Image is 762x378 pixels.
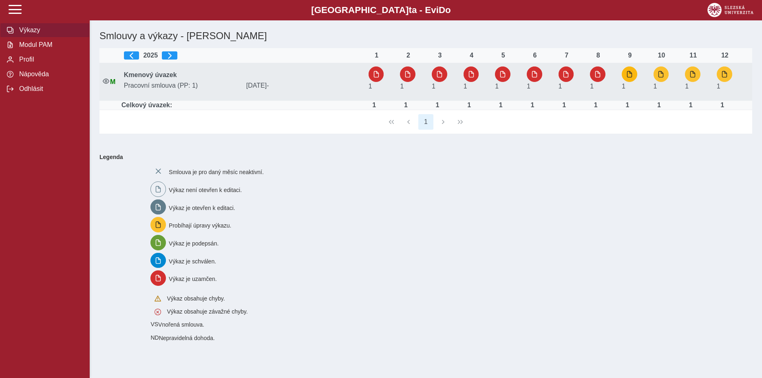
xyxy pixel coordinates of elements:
i: Smlouva je aktivní [103,78,109,84]
span: o [445,5,451,15]
div: Úvazek : 8 h / den. 40 h / týden. [524,102,541,109]
span: Probíhají úpravy výkazu. [169,222,231,229]
span: Úvazek : 8 h / den. 40 h / týden. [464,83,467,90]
span: Výkaz je uzamčen. [169,276,217,282]
div: 11 [685,52,701,59]
span: Výkaz je otevřen k editaci. [169,204,235,211]
span: Úvazek : 8 h / den. 40 h / týden. [590,83,594,90]
div: Úvazek : 8 h / den. 40 h / týden. [714,102,731,109]
div: Úvazek : 8 h / den. 40 h / týden. [619,102,636,109]
span: Údaje souhlasí s údaji v Magionu [110,78,115,85]
div: Úvazek : 8 h / den. 40 h / týden. [366,102,382,109]
span: Úvazek : 8 h / den. 40 h / týden. [559,83,562,90]
div: 9 [622,52,638,59]
div: Úvazek : 8 h / den. 40 h / týden. [588,102,604,109]
span: Úvazek : 8 h / den. 40 h / týden. [527,83,530,90]
b: Legenda [96,150,749,164]
span: Výkaz není otevřen k editaci. [169,187,242,193]
span: Úvazek : 8 h / den. 40 h / týden. [685,83,689,90]
div: Úvazek : 8 h / den. 40 h / týden. [429,102,446,109]
span: D [439,5,445,15]
div: 5 [495,52,511,59]
span: Výkaz je schválen. [169,258,216,264]
span: t [409,5,411,15]
div: Úvazek : 8 h / den. 40 h / týden. [651,102,667,109]
span: Vnořená smlouva. [158,321,204,328]
td: Celkový úvazek: [121,101,365,110]
span: Úvazek : 8 h / den. 40 h / týden. [400,83,404,90]
button: 1 [418,114,434,130]
span: [DATE] [243,82,365,89]
div: Úvazek : 8 h / den. 40 h / týden. [493,102,509,109]
div: 1 [369,52,385,59]
span: Výkaz obsahuje chyby. [167,295,225,302]
span: Úvazek : 8 h / den. 40 h / týden. [369,83,372,90]
img: logo_web_su.png [707,3,753,17]
div: 3 [432,52,448,59]
div: Úvazek : 8 h / den. 40 h / týden. [556,102,572,109]
span: Výkaz obsahuje závažné chyby. [167,308,247,315]
span: Výkazy [17,27,83,34]
div: 7 [559,52,575,59]
div: 6 [527,52,543,59]
span: Úvazek : 8 h / den. 40 h / týden. [622,83,625,90]
span: Pracovní smlouva (PP: 1) [121,82,243,89]
b: Kmenový úvazek [124,71,177,78]
span: Úvazek : 8 h / den. 40 h / týden. [495,83,499,90]
div: 2 [400,52,416,59]
div: 4 [464,52,480,59]
div: 2025 [124,51,362,60]
span: Nápověda [17,71,83,78]
b: [GEOGRAPHIC_DATA] a - Evi [24,5,738,15]
span: Úvazek : 8 h / den. 40 h / týden. [654,83,657,90]
span: Úvazek : 8 h / den. 40 h / týden. [717,83,720,90]
div: Úvazek : 8 h / den. 40 h / týden. [682,102,699,109]
span: Výkaz je podepsán. [169,240,219,247]
div: 12 [717,52,733,59]
span: Nepravidelná dohoda. [159,335,215,341]
span: Odhlásit [17,85,83,93]
span: Úvazek : 8 h / den. 40 h / týden. [432,83,435,90]
span: Modul PAM [17,41,83,49]
div: 8 [590,52,606,59]
div: 10 [654,52,670,59]
h1: Smlouvy a výkazy - [PERSON_NAME] [96,27,645,45]
div: Úvazek : 8 h / den. 40 h / týden. [461,102,477,109]
span: Smlouva je pro daný měsíc neaktivní. [169,169,264,175]
span: Smlouva vnořená do kmene [150,334,159,341]
span: Smlouva vnořená do kmene [150,321,158,327]
span: - [267,82,269,89]
div: Úvazek : 8 h / den. 40 h / týden. [398,102,414,109]
span: Profil [17,56,83,63]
